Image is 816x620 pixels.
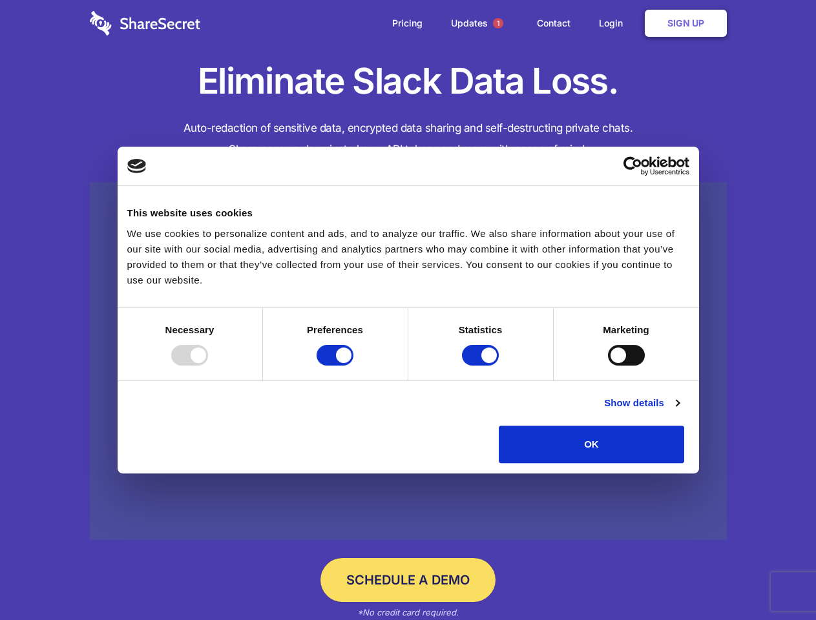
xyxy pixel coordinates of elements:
div: This website uses cookies [127,205,689,221]
img: logo [127,159,147,173]
h1: Eliminate Slack Data Loss. [90,58,727,105]
strong: Preferences [307,324,363,335]
a: Usercentrics Cookiebot - opens in a new window [576,156,689,176]
a: Schedule a Demo [320,558,496,602]
em: *No credit card required. [357,607,459,617]
strong: Necessary [165,324,214,335]
button: OK [499,426,684,463]
strong: Marketing [603,324,649,335]
a: Contact [524,3,583,43]
h4: Auto-redaction of sensitive data, encrypted data sharing and self-destructing private chats. Shar... [90,118,727,160]
div: We use cookies to personalize content and ads, and to analyze our traffic. We also share informat... [127,226,689,288]
strong: Statistics [459,324,503,335]
a: Wistia video thumbnail [90,182,727,541]
span: 1 [493,18,503,28]
a: Show details [604,395,679,411]
a: Sign Up [645,10,727,37]
a: Login [586,3,642,43]
a: Pricing [379,3,435,43]
img: logo-wordmark-white-trans-d4663122ce5f474addd5e946df7df03e33cb6a1c49d2221995e7729f52c070b2.svg [90,11,200,36]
